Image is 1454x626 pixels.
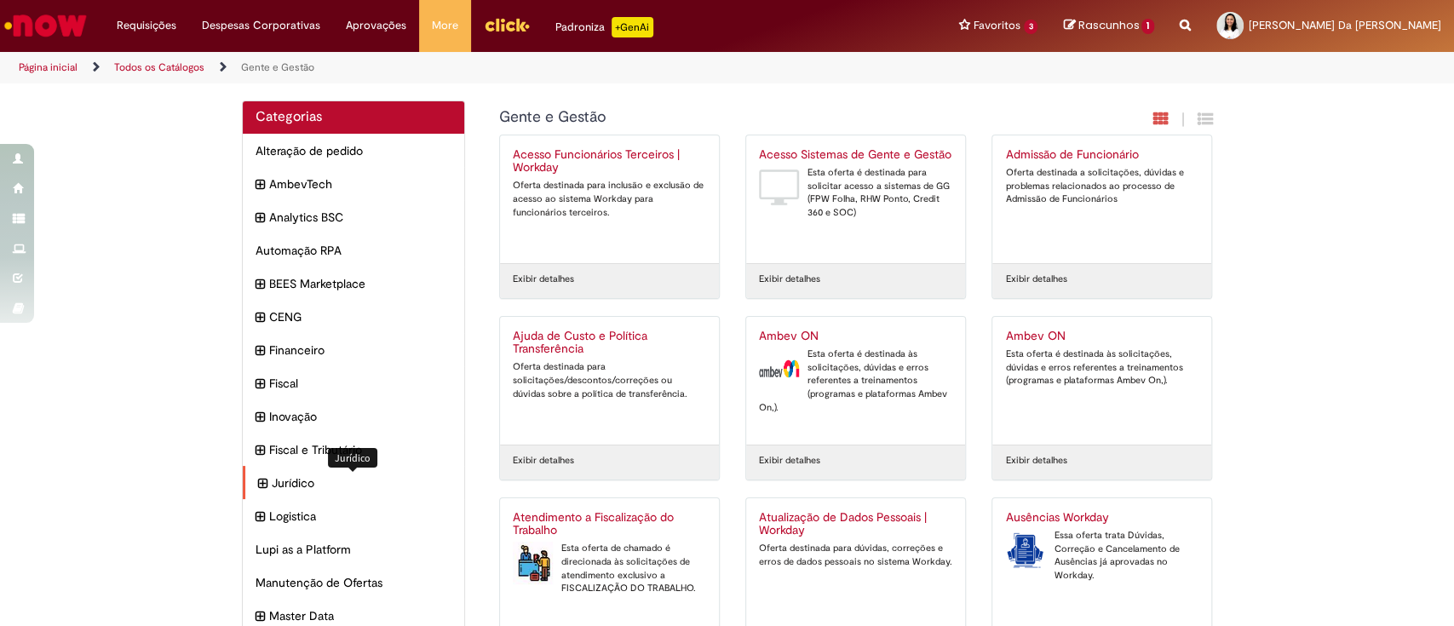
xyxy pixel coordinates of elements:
[1198,111,1213,127] i: Exibição de grade
[256,209,265,227] i: expandir categoria Analytics BSC
[256,574,452,591] span: Manutenção de Ofertas
[500,498,719,626] a: Atendimento a Fiscalização do Trabalho Atendimento a Fiscalização do Trabalho Esta oferta de cham...
[114,60,204,74] a: Todos os Catálogos
[1181,110,1185,129] span: |
[1005,148,1198,162] h2: Admissão de Funcionário
[1005,511,1198,525] h2: Ausências Workday
[256,541,452,558] span: Lupi as a Platform
[243,134,465,168] div: Alteração de pedido
[1024,20,1038,34] span: 3
[1063,18,1154,34] a: Rascunhos
[1078,17,1139,33] span: Rascunhos
[269,175,452,192] span: AmbevTech
[759,511,952,538] h2: Atualização de Dados Pessoais | Workday
[1005,330,1198,343] h2: Ambev ON
[746,135,965,263] a: Acesso Sistemas de Gente e Gestão Acesso Sistemas de Gente e Gestão Esta oferta é destinada para ...
[269,607,452,624] span: Master Data
[1005,529,1045,571] img: Ausências Workday
[256,142,452,159] span: Alteração de pedido
[513,454,574,468] a: Exibir detalhes
[2,9,89,43] img: ServiceNow
[243,200,465,234] div: expandir categoria Analytics BSC Analytics BSC
[243,167,465,201] div: expandir categoria AmbevTech AmbevTech
[269,441,452,458] span: Fiscal e Tributário
[256,375,265,393] i: expandir categoria Fiscal
[1005,347,1198,388] div: Esta oferta é destinada às solicitações, dúvidas e erros referentes a treinamentos (programas e p...
[759,347,799,390] img: Ambev ON
[1141,19,1154,34] span: 1
[243,532,465,566] div: Lupi as a Platform
[513,148,706,175] h2: Acesso Funcionários Terceiros | Workday
[243,366,465,400] div: expandir categoria Fiscal Fiscal
[513,179,706,219] div: Oferta destinada para inclusão e exclusão de acesso ao sistema Workday para funcionários terceiros.
[202,17,320,34] span: Despesas Corporativas
[759,330,952,343] h2: Ambev ON
[243,267,465,301] div: expandir categoria BEES Marketplace BEES Marketplace
[256,308,265,327] i: expandir categoria CENG
[759,273,820,286] a: Exibir detalhes
[256,441,265,460] i: expandir categoria Fiscal e Tributário
[269,342,452,359] span: Financeiro
[500,317,719,445] a: Ajuda de Custo e Política Transferência Oferta destinada para solicitações/descontos/correções ou...
[746,317,965,445] a: Ambev ON Ambev ON Esta oferta é destinada às solicitações, dúvidas e erros referentes a treinamen...
[513,511,706,538] h2: Atendimento a Fiscalização do Trabalho
[269,308,452,325] span: CENG
[243,433,465,467] div: expandir categoria Fiscal e Tributário Fiscal e Tributário
[1005,166,1198,206] div: Oferta destinada a solicitações, dúvidas e problemas relacionados ao processo de Admissão de Func...
[19,60,78,74] a: Página inicial
[256,175,265,194] i: expandir categoria AmbevTech
[432,17,458,34] span: More
[500,135,719,263] a: Acesso Funcionários Terceiros | Workday Oferta destinada para inclusão e exclusão de acesso ao si...
[243,233,465,267] div: Automação RPA
[555,17,653,37] div: Padroniza
[513,542,706,595] div: Esta oferta de chamado é direcionada às solicitações de atendimento exclusivo a FISCALIZAÇÃO DO T...
[269,408,452,425] span: Inovação
[256,342,265,360] i: expandir categoria Financeiro
[499,109,1028,126] h1: {"description":null,"title":"Gente e Gestão"} Categoria
[243,300,465,334] div: expandir categoria CENG CENG
[992,135,1211,263] a: Admissão de Funcionário Oferta destinada a solicitações, dúvidas e problemas relacionados ao proc...
[241,60,314,74] a: Gente e Gestão
[974,17,1020,34] span: Favoritos
[513,330,706,357] h2: Ajuda de Custo e Política Transferência
[513,273,574,286] a: Exibir detalhes
[759,166,952,220] div: Esta oferta é destinada para solicitar acesso a sistemas de GG (FPW Folha, RHW Ponto, Credit 360 ...
[269,209,452,226] span: Analytics BSC
[243,566,465,600] div: Manutenção de Ofertas
[759,148,952,162] h2: Acesso Sistemas de Gente e Gestão
[243,499,465,533] div: expandir categoria Logistica Logistica
[269,375,452,392] span: Fiscal
[243,333,465,367] div: expandir categoria Financeiro Financeiro
[256,275,265,294] i: expandir categoria BEES Marketplace
[1153,111,1169,127] i: Exibição em cartão
[258,474,267,493] i: expandir categoria Jurídico
[992,498,1211,626] a: Ausências Workday Ausências Workday Essa oferta trata Dúvidas, Correção e Cancelamento de Ausênci...
[1249,18,1441,32] span: [PERSON_NAME] Da [PERSON_NAME]
[269,275,452,292] span: BEES Marketplace
[759,347,952,415] div: Esta oferta é destinada às solicitações, dúvidas e erros referentes a treinamentos (programas e p...
[117,17,176,34] span: Requisições
[1005,454,1066,468] a: Exibir detalhes
[243,466,465,500] div: expandir categoria Jurídico Jurídico
[256,242,452,259] span: Automação RPA
[1005,529,1198,583] div: Essa oferta trata Dúvidas, Correção e Cancelamento de Ausências já aprovadas no Workday.
[346,17,406,34] span: Aprovações
[513,360,706,400] div: Oferta destinada para solicitações/descontos/correções ou dúvidas sobre a política de transferência.
[746,498,965,626] a: Atualização de Dados Pessoais | Workday Oferta destinada para dúvidas, correções e erros de dados...
[513,542,553,584] img: Atendimento a Fiscalização do Trabalho
[1005,273,1066,286] a: Exibir detalhes
[256,110,452,125] h2: Categorias
[256,508,265,526] i: expandir categoria Logistica
[272,474,452,491] span: Jurídico
[759,454,820,468] a: Exibir detalhes
[759,542,952,568] div: Oferta destinada para dúvidas, correções e erros de dados pessoais no sistema Workday.
[13,52,957,83] ul: Trilhas de página
[612,17,653,37] p: +GenAi
[243,399,465,434] div: expandir categoria Inovação Inovação
[759,166,799,209] img: Acesso Sistemas de Gente e Gestão
[484,12,530,37] img: click_logo_yellow_360x200.png
[269,508,452,525] span: Logistica
[256,408,265,427] i: expandir categoria Inovação
[328,448,377,468] div: Jurídico
[992,317,1211,445] a: Ambev ON Esta oferta é destinada às solicitações, dúvidas e erros referentes a treinamentos (prog...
